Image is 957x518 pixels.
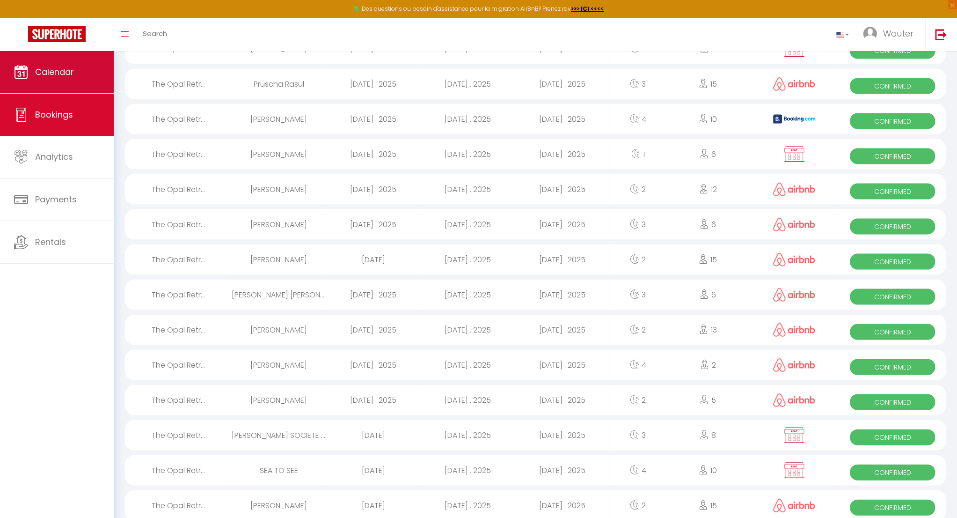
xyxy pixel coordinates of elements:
span: Search [143,29,167,38]
img: Super Booking [28,26,86,42]
a: >>> ICI <<<< [571,5,604,13]
img: ... [863,27,877,41]
a: ... Wouter [856,18,925,51]
span: Payments [35,193,77,205]
span: Bookings [35,109,73,120]
span: Analytics [35,151,73,163]
a: Search [136,18,174,51]
span: Rentals [35,236,66,248]
img: logout [935,29,947,40]
span: Wouter [883,28,913,39]
span: Calendar [35,66,74,78]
